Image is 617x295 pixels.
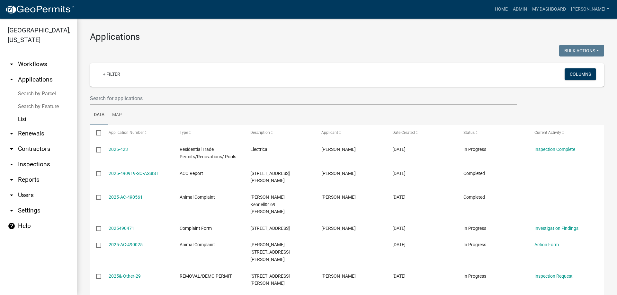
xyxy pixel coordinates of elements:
span: In Progress [463,242,486,247]
span: Complaint Form [180,226,212,231]
datatable-header-cell: Select [90,125,102,141]
span: Current Activity [534,130,561,135]
i: arrow_drop_up [8,76,15,83]
datatable-header-cell: Applicant [315,125,386,141]
span: 21 Hortman Mill Rd. [250,171,290,183]
datatable-header-cell: Date Created [386,125,457,141]
datatable-header-cell: Type [173,125,244,141]
a: My Dashboard [530,3,568,15]
span: Gary Walker [321,273,356,279]
span: Kassie Kennell&169 WALTON RD [250,195,285,214]
a: + Filter [98,68,125,80]
a: Action Form [534,242,559,247]
a: Map [108,105,126,126]
span: Amanda Cooper [321,147,356,152]
a: 2025-423 [109,147,128,152]
span: Description [250,130,270,135]
span: Sarah Harrelson&1004 LOWER HARTLEY BRIDGE RD [250,242,290,262]
span: Animal Complaint [180,195,215,200]
span: 10/10/2025 [392,171,406,176]
span: 10/10/2025 [392,147,406,152]
span: 10/08/2025 [392,273,406,279]
i: arrow_drop_down [8,161,15,168]
a: Data [90,105,108,126]
span: Completed [463,195,485,200]
span: Type [180,130,188,135]
span: 10/08/2025 [392,242,406,247]
span: Residential Trade Permits/Renovations/ Pools [180,147,236,159]
a: 2025490471 [109,226,134,231]
button: Columns [565,68,596,80]
i: arrow_drop_down [8,145,15,153]
span: 10/09/2025 [392,226,406,231]
a: 2025-AC-490025 [109,242,143,247]
i: help [8,222,15,230]
a: 2025-AC-490561 [109,195,143,200]
i: arrow_drop_down [8,60,15,68]
a: [PERSON_NAME] [568,3,612,15]
datatable-header-cell: Current Activity [528,125,599,141]
span: ACO Report [180,171,203,176]
span: 2556 CHARLIE REEVES RD [250,273,290,286]
a: 2025-490919-SO-ASSIST [109,171,158,176]
span: Applicant [321,130,338,135]
a: 2025&-Other-29 [109,273,141,279]
span: Animal Complaint [180,242,215,247]
datatable-header-cell: Description [244,125,315,141]
span: Rachel Carroll [321,195,356,200]
a: Inspection Complete [534,147,575,152]
datatable-header-cell: Application Number [102,125,173,141]
span: In Progress [463,273,486,279]
a: Inspection Request [534,273,573,279]
span: Rachel Carroll [321,171,356,176]
a: Admin [510,3,530,15]
span: Date Created [392,130,415,135]
span: Completed [463,171,485,176]
button: Bulk Actions [559,45,604,56]
i: arrow_drop_down [8,176,15,184]
span: Tammie [321,226,356,231]
span: Application Number [109,130,144,135]
span: REMOVAL/DEMO PERMIT [180,273,232,279]
span: Status [463,130,475,135]
a: Home [492,3,510,15]
span: 10/09/2025 [392,195,406,200]
i: arrow_drop_down [8,130,15,137]
input: Search for applications [90,92,517,105]
a: Investigation Findings [534,226,578,231]
h3: Applications [90,31,604,42]
i: arrow_drop_down [8,207,15,214]
datatable-header-cell: Status [457,125,528,141]
span: In Progress [463,147,486,152]
span: Electrical [250,147,268,152]
span: In Progress [463,226,486,231]
i: arrow_drop_down [8,191,15,199]
span: 264 QUAIL RUN RD [250,226,290,231]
